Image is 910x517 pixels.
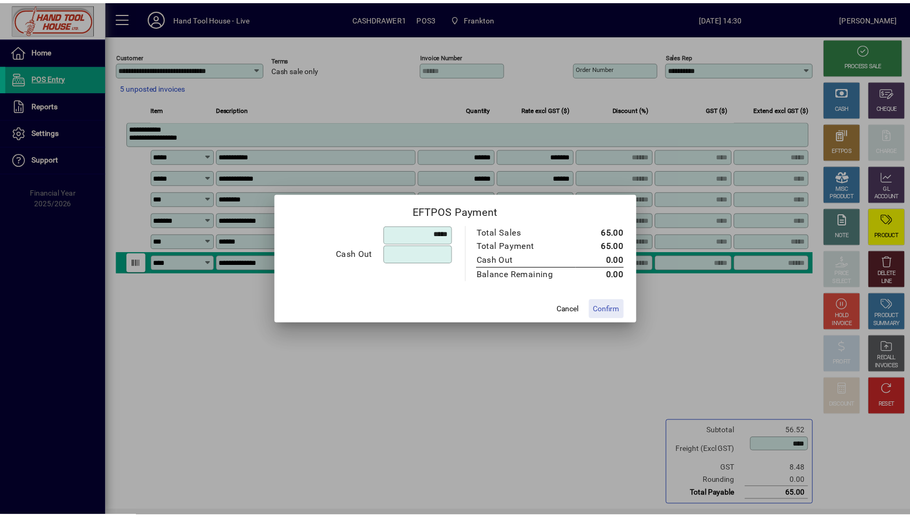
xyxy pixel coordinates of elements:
[558,300,592,319] button: Cancel
[583,268,631,282] td: 0.00
[563,304,586,315] span: Cancel
[482,268,572,281] div: Balance Remaining
[482,254,572,266] div: Cash Out
[482,225,583,239] td: Total Sales
[482,239,583,253] td: Total Payment
[583,253,631,268] td: 0.00
[278,194,644,225] h2: EFTPOS Payment
[596,300,631,319] button: Confirm
[583,225,631,239] td: 65.00
[291,248,377,261] div: Cash Out
[583,239,631,253] td: 65.00
[600,304,627,315] span: Confirm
